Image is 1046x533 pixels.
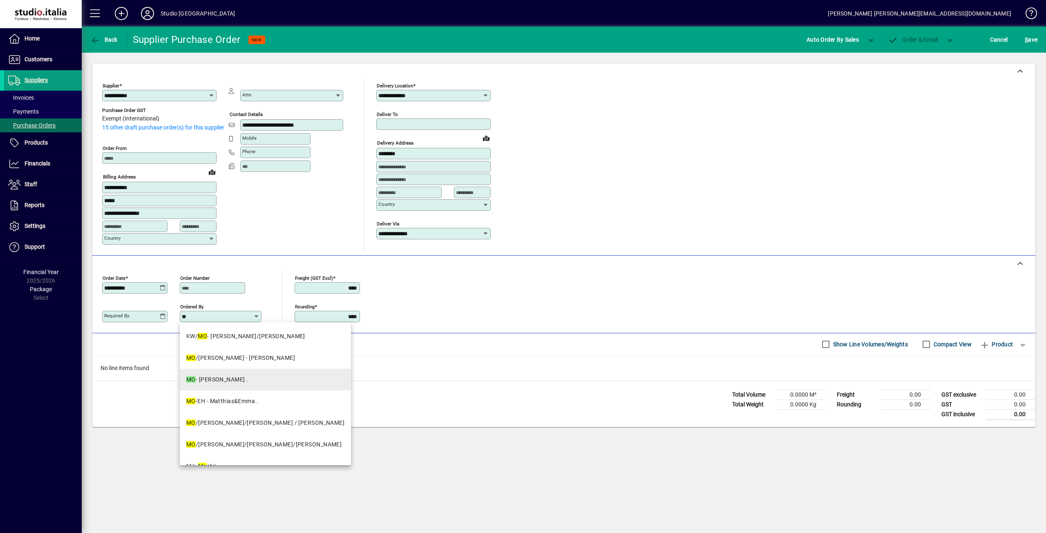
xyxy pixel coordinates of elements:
mat-option: MO-EH - Matthias&Emma . [180,390,351,412]
span: Customers [25,56,52,62]
a: Purchase Orders [4,118,82,132]
td: 0.0000 Kg [777,399,826,409]
span: Support [25,243,45,250]
div: No line items found [92,356,1035,381]
mat-label: Mobile [242,135,257,141]
a: Financials [4,154,82,174]
button: Cancel [988,32,1010,47]
em: MO [186,398,196,404]
mat-label: Country [104,235,121,241]
label: Compact View [932,340,972,348]
label: Show Line Volumes/Weights [831,340,908,348]
div: MJ - ntri [186,462,216,471]
span: Suppliers [25,77,48,83]
mat-label: Phone [242,149,255,154]
div: /[PERSON_NAME]/[PERSON_NAME] / [PERSON_NAME] [186,419,344,427]
em: MO [186,355,196,361]
span: Product [980,338,1013,351]
div: /[PERSON_NAME]/[PERSON_NAME]/[PERSON_NAME] [186,440,342,449]
a: Knowledge Base [1019,2,1036,28]
span: Products [25,139,48,146]
span: ave [1025,33,1037,46]
app-page-header-button: Back [82,32,127,47]
span: Auto Order By Sales [807,33,859,46]
span: Purchase Order GST [102,108,159,113]
span: Purchase Orders [8,122,56,129]
mat-label: Deliver To [377,112,398,117]
mat-label: Required by [104,313,129,319]
mat-label: Order from [103,145,127,151]
span: Financial Year [23,269,59,275]
span: Home [25,35,40,42]
button: Order & Email [884,32,942,47]
td: GST [937,399,986,409]
td: 0.00 [986,399,1035,409]
mat-label: Attn [242,92,251,98]
span: Settings [25,223,45,229]
mat-option: MO - Matthias . [180,369,351,390]
td: Freight [833,390,882,399]
td: 0.00 [986,409,1035,419]
mat-label: Ordered by [180,303,203,309]
mat-label: Supplier [103,83,119,89]
em: MO [186,441,196,448]
div: - [PERSON_NAME] . [186,375,248,384]
a: Products [4,133,82,153]
button: Auto Order By Sales [802,32,863,47]
span: Invoices [8,94,34,101]
a: Customers [4,49,82,70]
div: 15 other draft purchase order(s) for this supplier [102,123,229,132]
span: Exempt (International) [102,116,159,122]
span: Package [30,286,52,292]
button: Back [88,32,120,47]
em: MO [186,419,196,426]
mat-label: Deliver via [377,221,399,226]
em: MO [198,333,207,339]
button: Add [108,6,134,21]
mat-label: Order number [180,275,210,281]
mat-label: Freight (GST excl) [295,275,333,281]
td: 0.00 [882,399,931,409]
div: KW/ - [PERSON_NAME]/[PERSON_NAME] [186,332,305,341]
a: Support [4,237,82,257]
span: Order & Email [888,36,938,43]
button: Profile [134,6,161,21]
span: Cancel [990,33,1008,46]
mat-label: Country [378,201,395,207]
span: Payments [8,108,39,115]
div: Studio [GEOGRAPHIC_DATA] [161,7,235,20]
td: Total Volume [728,390,777,399]
span: Back [90,36,118,43]
mat-option: MO/VC - Matthias/Valeria Matthias/Valeria [180,434,351,455]
mat-option: MJ - Montri [180,455,351,477]
div: [PERSON_NAME] [PERSON_NAME][EMAIL_ADDRESS][DOMAIN_NAME] [828,7,1011,20]
a: Payments [4,105,82,118]
mat-option: MO/KW - Matthias/Kady Matthias / Kady [180,412,351,434]
span: Reports [25,202,45,208]
mat-label: Delivery Location [377,83,413,89]
mat-label: Order date [103,275,125,281]
span: Financials [25,160,50,167]
em: MO [186,376,196,383]
a: Staff [4,174,82,195]
button: Save [1023,32,1039,47]
mat-option: KW/MO - Kady/Matthias [180,326,351,347]
button: Product [976,337,1017,352]
div: -EH - Matthias&Emma . [186,397,258,406]
a: Home [4,29,82,49]
a: Invoices [4,91,82,105]
td: GST inclusive [937,409,986,419]
div: /[PERSON_NAME] - [PERSON_NAME] [186,354,295,362]
td: 0.0000 M³ [777,390,826,399]
mat-option: MO/MH - Marketa - Matthias Shared [180,347,351,369]
em: Mo [198,463,207,469]
a: Reports [4,195,82,216]
td: Rounding [833,399,882,409]
div: Supplier Purchase Order [133,33,241,46]
a: View on map [206,165,219,178]
span: S [1025,36,1028,43]
td: Total Weight [728,399,777,409]
td: 0.00 [986,390,1035,399]
a: View on map [480,132,493,145]
td: GST exclusive [937,390,986,399]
